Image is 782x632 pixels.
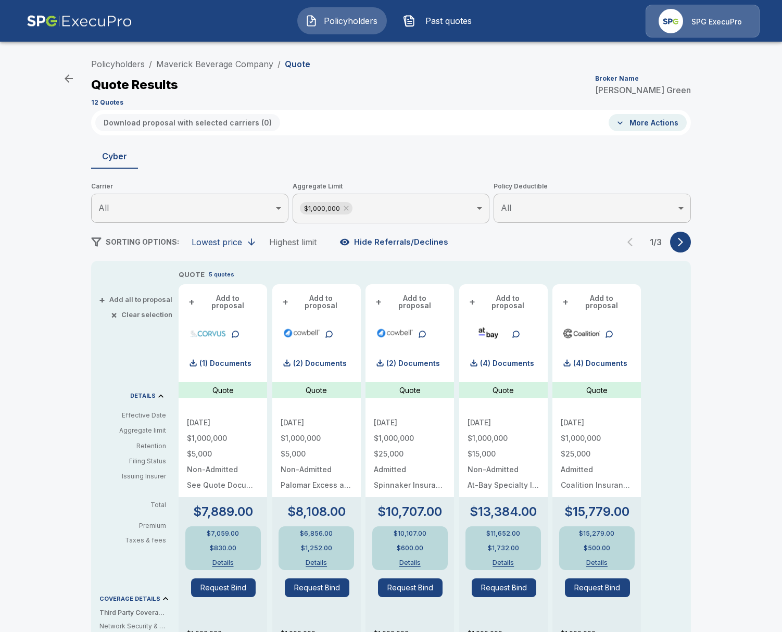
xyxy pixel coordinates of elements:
[91,99,123,106] p: 12 Quotes
[659,9,683,33] img: Agency Icon
[376,325,414,341] img: cowbellp100
[282,298,288,306] span: +
[281,435,352,442] p: $1,000,000
[472,578,536,597] button: Request Bind
[691,17,742,27] p: SPG ExecuPro
[584,545,610,551] p: $500.00
[200,560,246,566] button: Details
[285,578,357,597] span: Request Bind
[99,411,166,420] p: Effective Date
[187,482,259,489] p: See Quote Document
[99,596,160,602] p: COVERAGE DETAILS
[561,482,633,489] p: Coalition Insurance Solutions
[609,114,687,131] button: More Actions
[375,298,382,306] span: +
[199,360,251,367] p: (1) Documents
[187,466,259,473] p: Non-Admitted
[187,450,259,458] p: $5,000
[212,385,234,396] p: Quote
[27,5,132,37] img: AA Logo
[188,298,195,306] span: +
[283,325,321,341] img: cowbellp250
[386,360,440,367] p: (2) Documents
[306,385,327,396] p: Quote
[469,298,475,306] span: +
[281,419,352,426] p: [DATE]
[293,181,490,192] span: Aggregate Limit
[374,466,446,473] p: Admitted
[91,144,138,169] button: Cyber
[561,450,633,458] p: $25,000
[646,5,760,37] a: Agency IconSPG ExecuPro
[281,466,352,473] p: Non-Admitted
[130,393,156,399] p: DETAILS
[297,7,387,34] button: Policyholders IconPolicyholders
[564,505,629,518] p: $15,779.00
[374,293,446,311] button: +Add to proposal
[99,622,166,631] p: Network Security & Privacy Liability: Third party liability costs
[99,457,166,466] p: Filing Status
[149,58,152,70] li: /
[387,560,433,566] button: Details
[99,502,174,508] p: Total
[374,482,446,489] p: Spinnaker Insurance Company NAIC #24376, AM Best "A-" (Excellent) Rated.
[99,523,174,529] p: Premium
[595,86,691,94] p: [PERSON_NAME] Green
[374,435,446,442] p: $1,000,000
[468,466,539,473] p: Non-Admitted
[595,75,639,82] p: Broker Name
[468,293,539,311] button: +Add to proposal
[480,360,534,367] p: (4) Documents
[300,203,344,214] span: $1,000,000
[99,441,166,451] p: Retention
[187,293,259,311] button: +Add to proposal
[322,15,379,27] span: Policyholders
[645,238,666,246] p: 1 / 3
[300,530,333,537] p: $6,856.00
[480,560,526,566] button: Details
[91,58,310,70] nav: breadcrumb
[472,578,544,597] span: Request Bind
[113,311,172,318] button: ×Clear selection
[101,296,172,303] button: +Add all to proposal
[209,270,234,279] p: 5 quotes
[99,537,174,543] p: Taxes & fees
[395,7,485,34] a: Past quotes IconPast quotes
[470,505,537,518] p: $13,384.00
[187,419,259,426] p: [DATE]
[99,296,105,303] span: +
[399,385,421,396] p: Quote
[193,505,253,518] p: $7,889.00
[561,435,633,442] p: $1,000,000
[561,293,633,311] button: +Add to proposal
[187,435,259,442] p: $1,000,000
[374,450,446,458] p: $25,000
[378,578,443,597] button: Request Bind
[192,237,242,247] div: Lowest price
[374,419,446,426] p: [DATE]
[285,578,349,597] button: Request Bind
[207,530,239,537] p: $7,059.00
[99,608,174,617] p: Third Party Coverage
[210,545,236,551] p: $830.00
[493,385,514,396] p: Quote
[378,578,450,597] span: Request Bind
[468,482,539,489] p: At-Bay Specialty Insurance Company
[99,472,166,481] p: Issuing Insurer
[189,325,227,341] img: corvuscybersurplus
[337,232,452,252] button: Hide Referrals/Declines
[293,360,347,367] p: (2) Documents
[494,181,691,192] span: Policy Deductible
[579,530,614,537] p: $15,279.00
[99,426,166,435] p: Aggregate limit
[156,59,273,69] a: Maverick Beverage Company
[394,530,426,537] p: $10,107.00
[420,15,477,27] span: Past quotes
[563,325,601,341] img: coalitioncyberadmitted
[486,530,520,537] p: $11,652.00
[300,202,352,214] div: $1,000,000
[468,419,539,426] p: [DATE]
[287,505,346,518] p: $8,108.00
[397,545,423,551] p: $600.00
[561,466,633,473] p: Admitted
